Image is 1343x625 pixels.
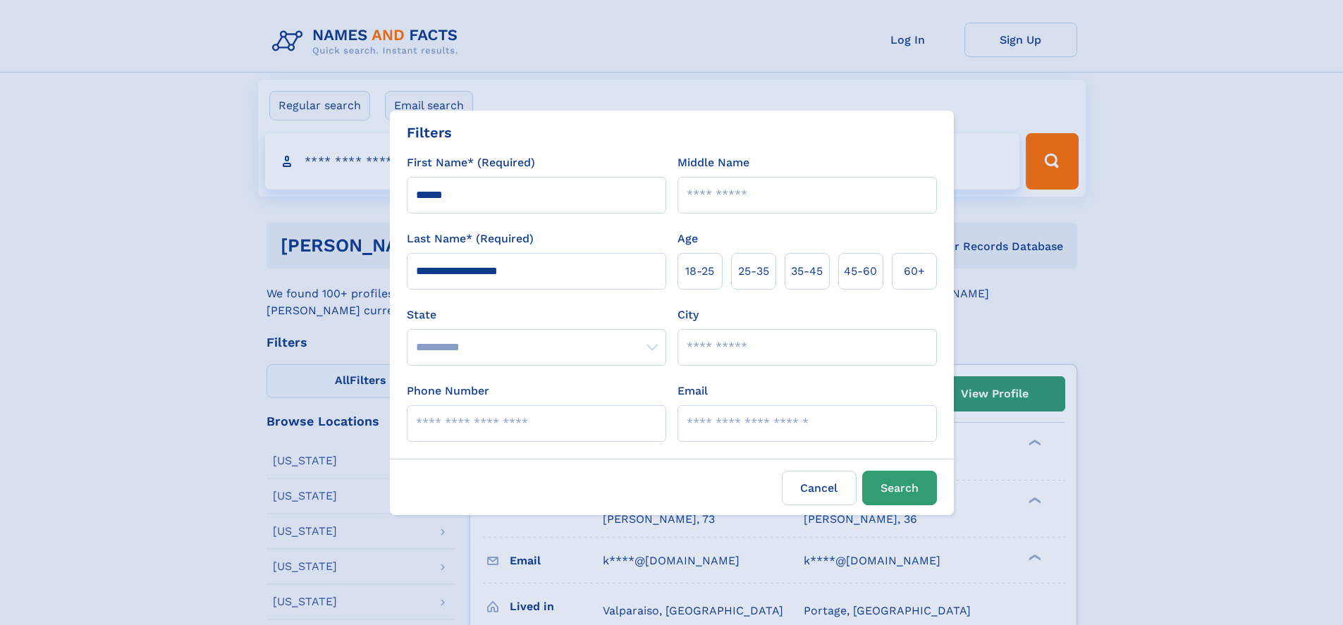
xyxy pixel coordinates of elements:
[862,471,937,505] button: Search
[782,471,857,505] label: Cancel
[685,263,714,280] span: 18‑25
[738,263,769,280] span: 25‑35
[904,263,925,280] span: 60+
[407,383,489,400] label: Phone Number
[677,154,749,171] label: Middle Name
[407,230,534,247] label: Last Name* (Required)
[407,122,452,143] div: Filters
[844,263,877,280] span: 45‑60
[407,154,535,171] label: First Name* (Required)
[407,307,666,323] label: State
[677,383,708,400] label: Email
[677,230,698,247] label: Age
[791,263,823,280] span: 35‑45
[677,307,699,323] label: City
